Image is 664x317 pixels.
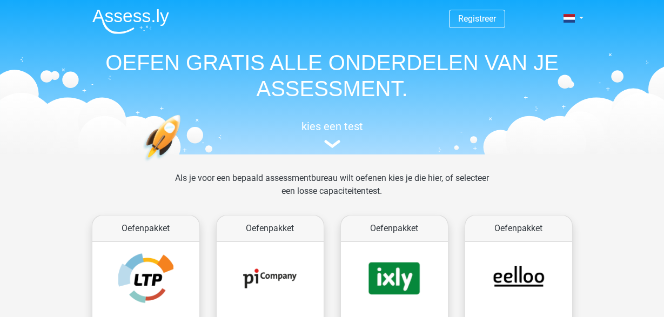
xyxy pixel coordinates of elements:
[84,120,581,149] a: kies een test
[92,9,169,34] img: Assessly
[84,120,581,133] h5: kies een test
[458,14,496,24] a: Registreer
[143,114,223,212] img: oefenen
[166,172,498,211] div: Als je voor een bepaald assessmentbureau wilt oefenen kies je die hier, of selecteer een losse ca...
[84,50,581,102] h1: OEFEN GRATIS ALLE ONDERDELEN VAN JE ASSESSMENT.
[324,140,340,148] img: assessment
